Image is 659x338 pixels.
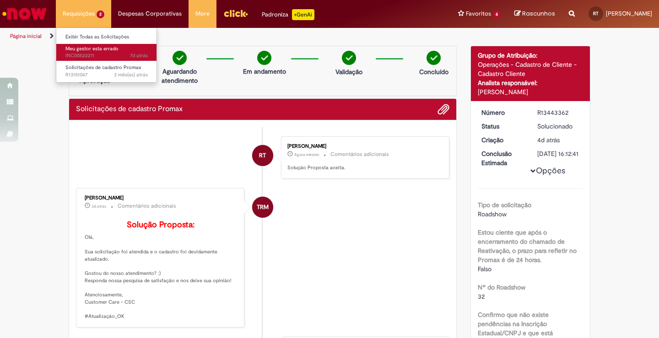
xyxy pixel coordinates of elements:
[97,11,104,18] span: 2
[114,71,148,78] span: 3 mês(es) atrás
[130,52,148,59] time: 22/08/2025 08:43:14
[65,71,148,79] span: R13151047
[56,44,157,61] a: Aberto INC00522211 : Meu gestor esta errado
[56,63,157,80] a: Aberto R13151047 : Solicitações de cadastro Promax
[243,67,286,76] p: Em andamento
[130,52,148,59] span: 7d atrás
[478,60,583,78] div: Operações - Cadastro de Cliente - Cadastro Cliente
[537,136,560,144] span: 4d atrás
[85,220,237,320] p: Olá, Sua solicitação foi atendida e o cadastro foi devidamente atualizado. Gostou do nosso atendi...
[478,78,583,87] div: Analista responsável:
[537,108,580,117] div: R13443362
[7,28,432,45] ul: Trilhas de página
[56,32,157,42] a: Exibir Todas as Solicitações
[330,150,389,158] small: Comentários adicionais
[92,204,106,209] span: 3d atrás
[294,152,319,157] time: 28/08/2025 11:18:08
[606,10,652,17] span: [PERSON_NAME]
[537,136,560,144] time: 25/08/2025 10:26:12
[478,283,525,291] b: Nº do Roadshow
[287,164,440,172] p: Solução Proposta aceita.
[118,9,182,18] span: Despesas Corporativas
[257,196,269,218] span: TRM
[292,9,314,20] p: +GenAi
[475,108,531,117] dt: Número
[475,149,531,167] dt: Conclusão Estimada
[10,32,42,40] a: Página inicial
[342,51,356,65] img: check-circle-green.png
[478,292,485,300] span: 32
[262,9,314,20] div: Padroniza
[157,67,202,85] p: Aguardando atendimento
[514,10,555,18] a: Rascunhos
[127,220,194,230] b: Solução Proposta:
[522,9,555,18] span: Rascunhos
[65,52,148,59] span: INC00522211
[537,135,580,145] div: 25/08/2025 10:26:12
[65,45,119,52] span: Meu gestor esta errado
[419,67,448,76] p: Concluído
[56,27,157,83] ul: Requisições
[76,105,183,113] h2: Solicitações de cadastro Promax Histórico de tíquete
[537,122,580,131] div: Solucionado
[438,103,449,115] button: Adicionar anexos
[335,67,362,76] p: Validação
[252,145,273,166] div: Ronaldo Ferreira Tenorio
[493,11,501,18] span: 6
[1,5,48,23] img: ServiceNow
[173,51,187,65] img: check-circle-green.png
[294,152,319,157] span: Agora mesmo
[466,9,491,18] span: Favoritos
[478,265,492,273] span: Falso
[223,6,248,20] img: click_logo_yellow_360x200.png
[252,197,273,218] div: Taise Rebeck Moreira
[537,149,580,158] div: [DATE] 16:12:41
[475,135,531,145] dt: Criação
[478,228,577,264] b: Estou ciente que após o encerramento do chamado de Reativação, o prazo para refletir no Promax é ...
[259,145,266,166] span: RT
[118,202,176,210] small: Comentários adicionais
[478,51,583,60] div: Grupo de Atribuição:
[257,51,271,65] img: check-circle-green.png
[114,71,148,78] time: 10/06/2025 10:11:31
[92,204,106,209] time: 25/08/2025 11:31:48
[287,144,440,149] div: [PERSON_NAME]
[478,87,583,97] div: [PERSON_NAME]
[478,201,531,209] b: Tipo de solicitação
[475,122,531,131] dt: Status
[195,9,210,18] span: More
[478,210,507,218] span: Roadshow
[85,195,237,201] div: [PERSON_NAME]
[593,11,599,16] span: RT
[63,9,95,18] span: Requisições
[65,64,141,71] span: Solicitações de cadastro Promax
[427,51,441,65] img: check-circle-green.png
